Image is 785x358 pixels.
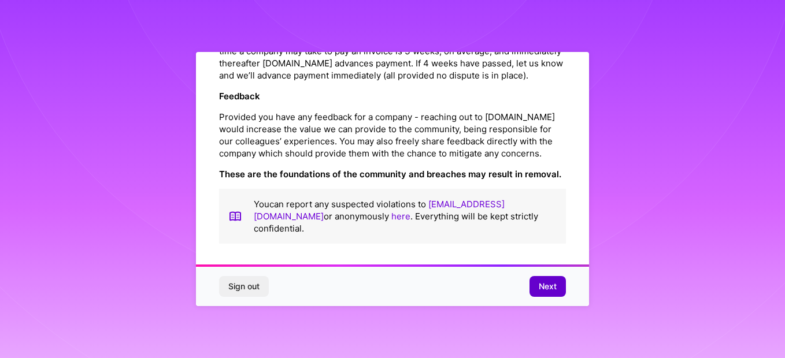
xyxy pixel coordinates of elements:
span: Next [539,281,557,292]
a: [EMAIL_ADDRESS][DOMAIN_NAME] [254,199,505,222]
strong: Feedback [219,91,260,102]
strong: These are the foundations of the community and breaches may result in removal. [219,169,561,180]
button: Sign out [219,276,269,297]
p: Provided you have any feedback for a company - reaching out to [DOMAIN_NAME] would increase the v... [219,111,566,159]
button: Next [529,276,566,297]
p: You can report any suspected violations to or anonymously . Everything will be kept strictly conf... [254,198,557,234]
a: here [391,211,410,222]
span: Sign out [228,281,260,292]
img: book icon [228,198,242,234]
